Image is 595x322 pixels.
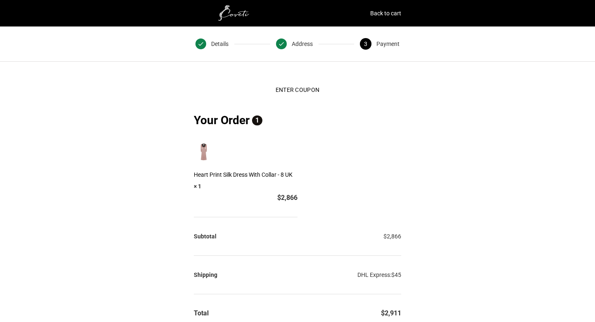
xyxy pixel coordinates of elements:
span: $ [383,233,387,240]
span: 2 [276,38,287,49]
strong: × 1 [194,183,201,190]
a: Back to cart [370,7,401,19]
th: Shipping [194,256,297,294]
img: Heart Print Silk Dress With Collar Heart Print Silk Dress With Collar Clothing Alessandra Rich Co... [194,142,214,162]
bdi: 45 [391,272,401,278]
span: 1 [195,38,206,49]
bdi: 2,866 [277,194,297,202]
span: 1 [252,115,262,125]
bdi: 2,911 [381,309,401,317]
span: $ [381,309,385,317]
span: Details [211,38,228,50]
button: Enter Coupon [269,81,326,99]
span: $ [277,194,281,202]
button: 1 Details [190,26,234,61]
h2: Your Order [194,112,401,129]
img: white1.png [194,5,276,22]
button: 3 Payment [354,26,405,61]
span: 3 [360,38,371,50]
span: $ [391,272,395,278]
a: Heart Print Silk Dress With Collar - 8 UK [194,171,293,178]
th: Subtotal [194,217,297,256]
span: Payment [376,38,400,50]
span: Address [292,38,313,50]
button: 2 Address [270,26,319,61]
iframe: Intercom live chat [567,294,587,314]
label: DHL Express: [357,269,401,281]
bdi: 2,866 [383,233,401,240]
